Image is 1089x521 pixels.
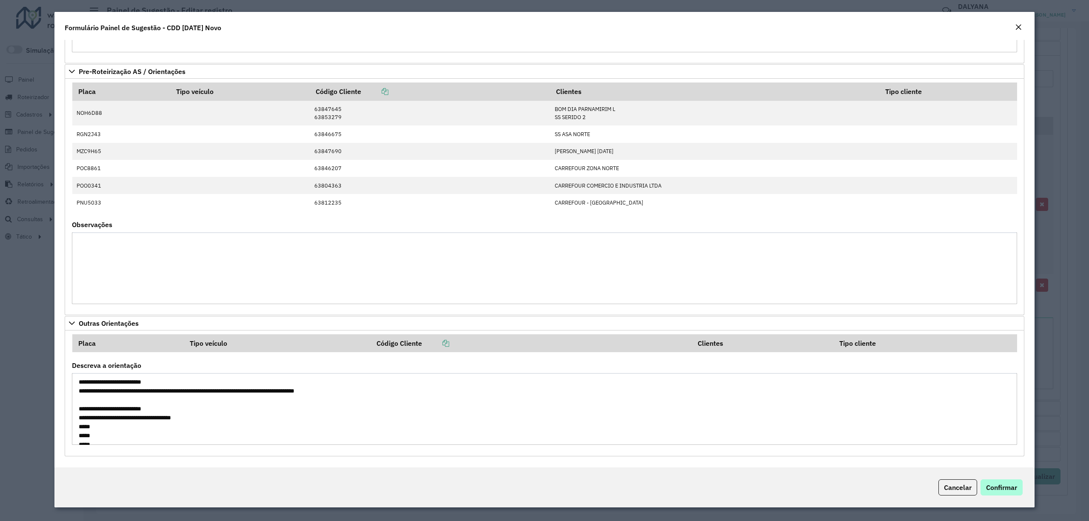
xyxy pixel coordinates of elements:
td: CARREFOUR - [GEOGRAPHIC_DATA] [550,194,879,211]
a: Pre-Roteirização AS / Orientações [65,64,1024,79]
td: BOM DIA PARNAMIRIM L SS SERIDO 2 [550,101,879,126]
th: Código Cliente [310,83,550,100]
th: Tipo veículo [184,334,371,352]
td: 63847690 [310,143,550,160]
label: Descreva a orientação [72,360,141,370]
th: Tipo cliente [880,83,1017,100]
div: Outras Orientações [65,330,1024,456]
td: POC8861 [72,160,171,177]
a: Copiar [361,87,388,96]
td: CARREFOUR ZONA NORTE [550,160,879,177]
td: 63846207 [310,160,550,177]
a: Outras Orientações [65,316,1024,330]
a: Copiar [422,339,449,347]
td: 63804363 [310,177,550,194]
td: 63846675 [310,125,550,142]
th: Tipo veículo [170,83,310,100]
h4: Formulário Painel de Sugestão - CDD [DATE] Novo [65,23,221,33]
span: Confirmar [986,483,1017,492]
td: MZC9H65 [72,143,171,160]
td: CARREFOUR COMERCIO E INDUSTRIA LTDA [550,177,879,194]
td: RGN2J43 [72,125,171,142]
th: Tipo cliente [833,334,1017,352]
td: [PERSON_NAME] [DATE] [550,143,879,160]
td: PNU5033 [72,194,171,211]
button: Close [1012,22,1024,33]
span: Cancelar [944,483,972,492]
button: Confirmar [981,479,1023,495]
th: Clientes [550,83,879,100]
span: Outras Orientações [79,320,139,327]
td: 63812235 [310,194,550,211]
th: Placa [72,334,184,352]
th: Código Cliente [371,334,692,352]
span: Pre-Roteirização AS / Orientações [79,68,185,75]
th: Clientes [692,334,833,352]
td: 63847645 63853279 [310,101,550,126]
em: Fechar [1015,24,1022,31]
th: Placa [72,83,171,100]
td: NOH6D88 [72,101,171,126]
div: Pre-Roteirização AS / Orientações [65,79,1024,315]
td: SS ASA NORTE [550,125,879,142]
label: Observações [72,219,112,230]
td: POO0341 [72,177,171,194]
button: Cancelar [938,479,977,495]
